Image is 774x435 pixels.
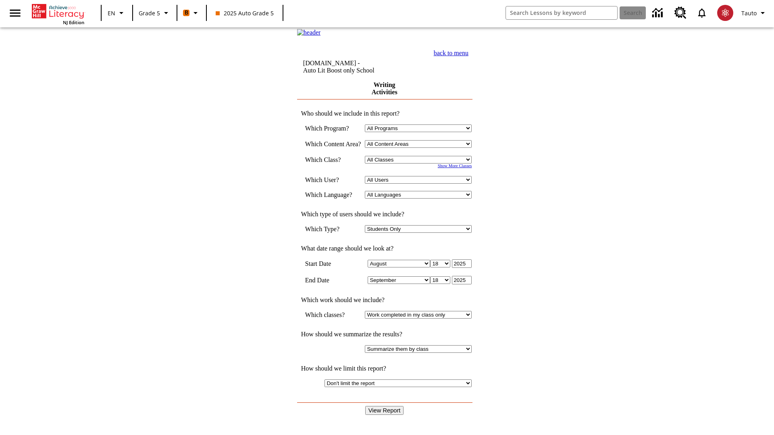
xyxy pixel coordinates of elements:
button: Select a new avatar [712,2,738,23]
td: How should we limit this report? [297,365,472,372]
div: Home [32,2,84,25]
td: Which Class? [305,156,361,164]
span: 2025 Auto Grade 5 [216,9,274,17]
td: Which work should we include? [297,296,472,304]
span: B [185,8,188,18]
td: Which Type? [305,225,361,233]
button: Language: EN, Select a language [104,6,130,20]
button: Profile/Settings [738,6,771,20]
nobr: Which Content Area? [305,141,361,147]
nobr: Auto Lit Boost only School [303,67,375,74]
a: Notifications [691,2,712,23]
td: How should we summarize the results? [297,331,472,338]
img: header [297,29,321,36]
input: View Report [365,406,404,415]
td: Which User? [305,176,361,184]
button: Open side menu [3,1,27,25]
td: End Date [305,276,361,284]
a: Writing Activities [372,81,397,95]
td: [DOMAIN_NAME] - [303,60,405,74]
input: search field [506,6,617,19]
img: avatar image [717,5,733,21]
span: Grade 5 [139,9,160,17]
td: Who should we include in this report? [297,110,472,117]
a: back to menu [434,50,468,56]
td: Which Language? [305,191,361,199]
button: Boost Class color is orange. Change class color [180,6,204,20]
button: Grade: Grade 5, Select a grade [135,6,174,20]
td: Which Program? [305,124,361,132]
a: Resource Center, Will open in new tab [670,2,691,24]
td: What date range should we look at? [297,245,472,252]
td: Which classes? [305,311,361,319]
a: Show More Classes [438,164,472,168]
span: NJ Edition [63,19,84,25]
span: Tauto [741,9,757,17]
td: Which type of users should we include? [297,211,472,218]
span: EN [108,9,115,17]
td: Start Date [305,259,361,268]
a: Data Center [647,2,670,24]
